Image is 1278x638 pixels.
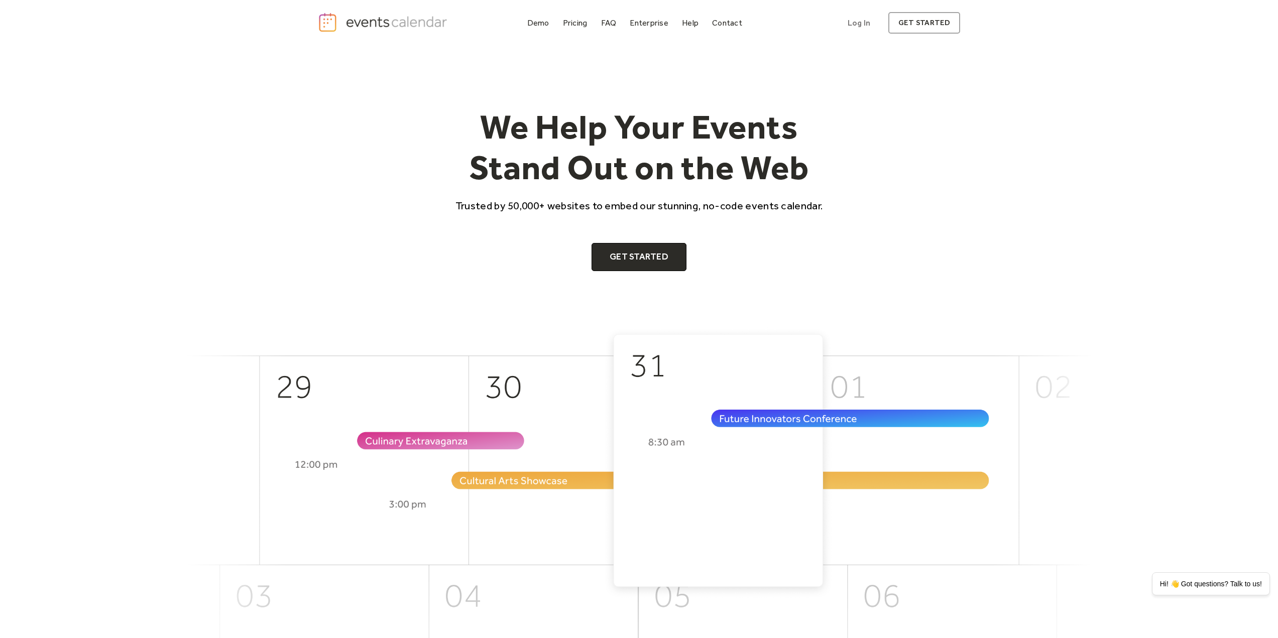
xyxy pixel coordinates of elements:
p: Trusted by 50,000+ websites to embed our stunning, no-code events calendar. [446,198,832,213]
div: FAQ [601,20,617,26]
div: Help [682,20,699,26]
a: Enterprise [626,16,672,30]
div: Contact [712,20,742,26]
a: FAQ [597,16,621,30]
a: Demo [523,16,553,30]
a: Contact [708,16,746,30]
div: Demo [527,20,549,26]
h1: We Help Your Events Stand Out on the Web [446,106,832,188]
div: Enterprise [630,20,668,26]
a: Log In [838,12,880,34]
div: Pricing [563,20,588,26]
a: Pricing [559,16,592,30]
a: get started [888,12,960,34]
a: home [318,12,450,33]
a: Get Started [592,243,686,271]
a: Help [678,16,703,30]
